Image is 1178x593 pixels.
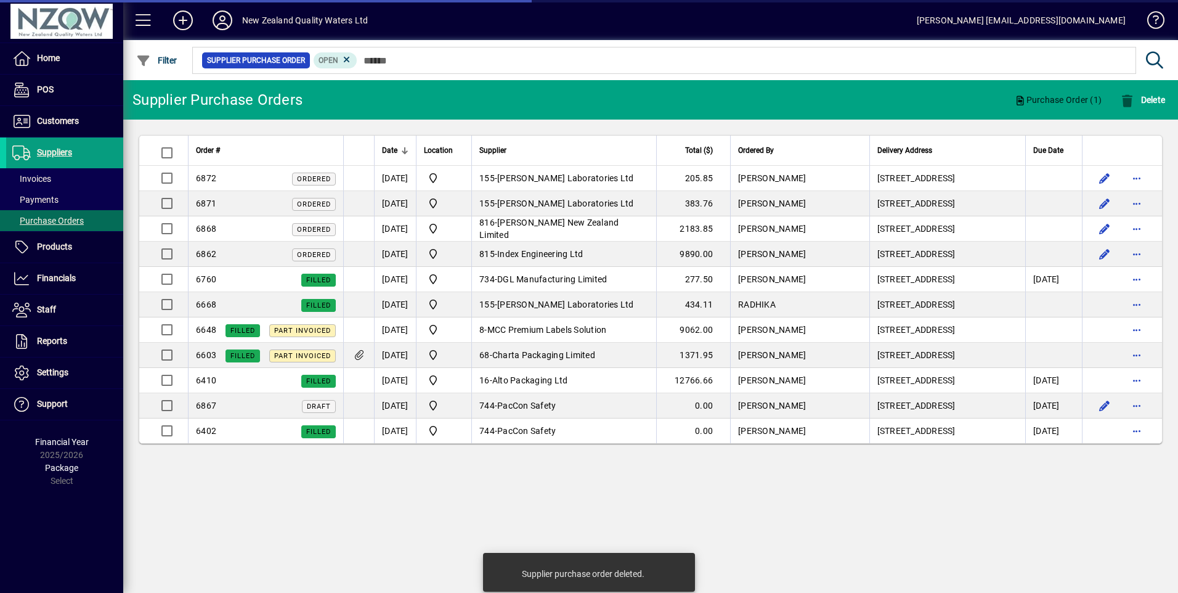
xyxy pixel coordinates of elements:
td: [STREET_ADDRESS] [869,166,1025,191]
button: Edit [1095,244,1115,264]
span: Products [37,242,72,252]
span: 6868 [196,224,216,234]
button: Filter [133,49,181,72]
span: Draft [307,403,331,411]
span: [PERSON_NAME] [738,325,806,335]
span: [PERSON_NAME] [738,426,806,436]
td: [STREET_ADDRESS] [869,292,1025,317]
span: [PERSON_NAME] Laboratories Ltd [497,198,634,208]
a: Reports [6,326,123,357]
td: [DATE] [374,317,416,343]
span: Delivery Address [877,144,932,157]
td: [DATE] [1025,419,1082,443]
a: Products [6,232,123,263]
td: [DATE] [374,166,416,191]
span: Charta Packaging Limited [492,350,595,360]
div: Supplier Purchase Orders [132,90,303,110]
td: [DATE] [374,419,416,443]
button: More options [1127,396,1147,415]
td: - [471,191,656,216]
td: - [471,166,656,191]
td: [STREET_ADDRESS] [869,216,1025,242]
a: Support [6,389,123,420]
span: Total ($) [685,144,713,157]
span: Domain Rd [424,398,464,413]
div: New Zealand Quality Waters Ltd [242,10,368,30]
span: Delete [1119,95,1165,105]
a: Settings [6,358,123,388]
a: Payments [6,189,123,210]
span: Financial Year [35,437,89,447]
button: Edit [1095,194,1115,213]
span: Ordered [297,175,331,183]
a: Purchase Orders [6,210,123,231]
span: [PERSON_NAME] [738,274,806,284]
span: Order # [196,144,220,157]
span: Filled [306,301,331,309]
button: More options [1127,421,1147,441]
button: More options [1127,345,1147,365]
span: [PERSON_NAME] Laboratories Ltd [497,173,634,183]
span: Invoices [12,174,51,184]
a: Financials [6,263,123,294]
span: Domain Rd [424,348,464,362]
span: 6668 [196,300,216,309]
span: 6871 [196,198,216,208]
td: 1371.95 [656,343,730,368]
td: [DATE] [1025,368,1082,393]
span: [PERSON_NAME] [738,350,806,360]
span: Financials [37,273,76,283]
td: [STREET_ADDRESS] [869,343,1025,368]
td: [STREET_ADDRESS] [869,393,1025,419]
button: More options [1127,168,1147,188]
span: Open [319,56,338,65]
td: - [471,368,656,393]
span: Ordered [297,226,331,234]
td: 205.85 [656,166,730,191]
span: Ordered By [738,144,774,157]
td: [STREET_ADDRESS] [869,242,1025,267]
button: More options [1127,194,1147,213]
span: Suppliers [37,147,72,157]
div: [PERSON_NAME] [EMAIL_ADDRESS][DOMAIN_NAME] [917,10,1126,30]
td: [DATE] [374,191,416,216]
span: Package [45,463,78,473]
span: 6872 [196,173,216,183]
span: Settings [37,367,68,377]
td: [STREET_ADDRESS] [869,191,1025,216]
span: Date [382,144,397,157]
td: [DATE] [374,292,416,317]
span: Domain Rd [424,171,464,186]
td: 0.00 [656,419,730,443]
span: Support [37,399,68,409]
mat-chip: Completion Status: Open [314,52,357,68]
span: PacCon Safety [497,401,556,411]
span: Filled [306,428,331,436]
span: Domain Rd [424,221,464,236]
span: 6648 [196,325,216,335]
span: Domain Rd [424,322,464,337]
button: More options [1127,244,1147,264]
a: Knowledge Base [1138,2,1163,43]
span: 155 [479,198,495,208]
span: Location [424,144,453,157]
td: 0.00 [656,393,730,419]
button: Edit [1095,168,1115,188]
span: Due Date [1033,144,1063,157]
td: [DATE] [374,368,416,393]
td: 2183.85 [656,216,730,242]
button: More options [1127,219,1147,239]
button: Edit [1095,219,1115,239]
app-page-header-button: Delete selection [1107,89,1178,111]
span: 6867 [196,401,216,411]
span: Ordered [297,200,331,208]
span: Domain Rd [424,373,464,388]
span: Payments [12,195,59,205]
span: Part Invoiced [274,352,331,360]
td: [STREET_ADDRESS] [869,317,1025,343]
button: Delete selection [1116,89,1168,111]
td: [STREET_ADDRESS] [869,419,1025,443]
button: Add [163,9,203,31]
td: [DATE] [374,393,416,419]
a: Invoices [6,168,123,189]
